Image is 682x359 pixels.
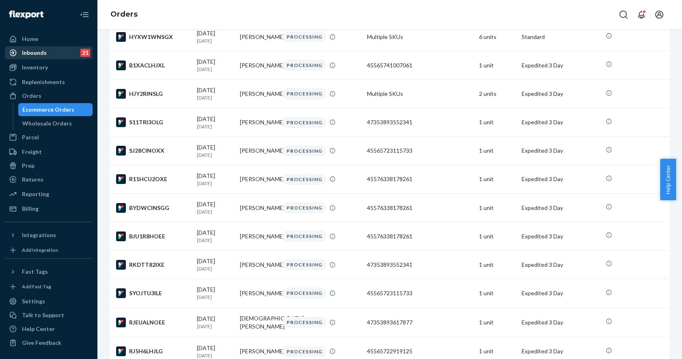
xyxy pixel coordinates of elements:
div: Reporting [22,190,49,198]
p: [DATE] [197,323,233,330]
a: Wholesale Orders [18,117,93,130]
td: [PERSON_NAME] [237,194,280,222]
a: Prep [5,159,93,172]
div: 21 [80,49,90,57]
div: Freight [22,148,42,156]
div: PROCESSING [283,117,326,128]
button: Integrations [5,229,93,242]
div: Wholesale Orders [22,119,72,128]
td: [PERSON_NAME] [237,51,280,80]
div: [DATE] [197,143,233,158]
td: 1 unit [476,279,519,307]
div: Returns [22,175,43,184]
td: [PERSON_NAME] [237,108,280,136]
p: Expedited 3 Day [522,347,599,355]
div: SYOJTU3ILE [116,288,190,298]
p: Expedited 3 Day [522,90,599,98]
p: Expedited 3 Day [522,261,599,269]
td: 2 units [476,80,519,108]
div: Add Integration [22,247,58,253]
a: Help Center [5,322,93,335]
div: Talk to Support [22,311,64,319]
div: Add Fast Tag [22,283,51,290]
p: Expedited 3 Day [522,232,599,240]
td: [PERSON_NAME] [237,279,280,307]
td: [PERSON_NAME] [237,251,280,279]
div: 47353893617877 [367,318,473,327]
img: Flexport logo [9,11,43,19]
div: [DATE] [197,115,233,130]
div: PROCESSING [283,88,326,99]
a: Inventory [5,61,93,74]
div: [DATE] [197,229,233,244]
a: Billing [5,202,93,215]
div: 45565723115733 [367,147,473,155]
div: PROCESSING [283,60,326,71]
p: Expedited 3 Day [522,289,599,297]
p: [DATE] [197,237,233,244]
div: PROCESSING [283,259,326,270]
div: RJEUALNOEE [116,318,190,327]
button: Open account menu [651,6,667,23]
td: 1 unit [476,307,519,337]
div: BYDWCINSGG [116,203,190,213]
div: [DATE] [197,344,233,359]
div: Replenishments [22,78,65,86]
p: [DATE] [197,294,233,301]
p: [DATE] [197,180,233,187]
p: [DATE] [197,151,233,158]
div: Inventory [22,63,48,71]
td: 1 unit [476,194,519,222]
p: Expedited 3 Day [522,147,599,155]
a: Freight [5,145,93,158]
button: Give Feedback [5,336,93,349]
div: Fast Tags [22,268,48,276]
div: B1XACLHJXL [116,61,190,70]
a: Settings [5,295,93,308]
p: [DATE] [197,352,233,359]
div: PROCESSING [283,231,326,242]
p: Standard [522,33,599,41]
div: [DATE] [197,86,233,101]
div: Billing [22,205,39,213]
a: Orders [110,10,138,19]
div: [DATE] [197,29,233,44]
a: Talk to Support [5,309,93,322]
button: Help Center [660,159,676,200]
div: BJU1R8HOEE [116,231,190,241]
div: HYXW1WNSGX [116,32,190,42]
div: 45576338178261 [367,204,473,212]
a: Replenishments [5,76,93,89]
p: Expedited 3 Day [522,61,599,69]
td: Multiple SKUs [364,80,476,108]
div: 45565723115733 [367,289,473,297]
a: Orders [5,89,93,102]
td: [DEMOGRAPHIC_DATA][PERSON_NAME] [237,307,280,337]
td: [PERSON_NAME] [237,23,280,51]
a: Inbounds21 [5,46,93,59]
div: Home [22,35,38,43]
div: [DATE] [197,172,233,187]
td: 1 unit [476,108,519,136]
td: Multiple SKUs [364,23,476,51]
div: RKDTT82IXE [116,260,190,270]
td: 1 unit [476,136,519,165]
p: Expedited 3 Day [522,118,599,126]
button: Open notifications [633,6,650,23]
div: Give Feedback [22,339,61,347]
div: RJ5H6LHJLG [116,346,190,356]
div: Integrations [22,231,56,239]
a: Reporting [5,188,93,201]
div: Inbounds [22,49,47,57]
div: PROCESSING [283,317,326,328]
div: 45565741007061 [367,61,473,69]
p: Expedited 3 Day [522,204,599,212]
p: [DATE] [197,37,233,44]
p: Expedited 3 Day [522,318,599,327]
div: Settings [22,297,45,305]
button: Close Navigation [76,6,93,23]
div: PROCESSING [283,288,326,298]
div: [DATE] [197,285,233,301]
div: [DATE] [197,200,233,215]
div: 45576338178261 [367,175,473,183]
